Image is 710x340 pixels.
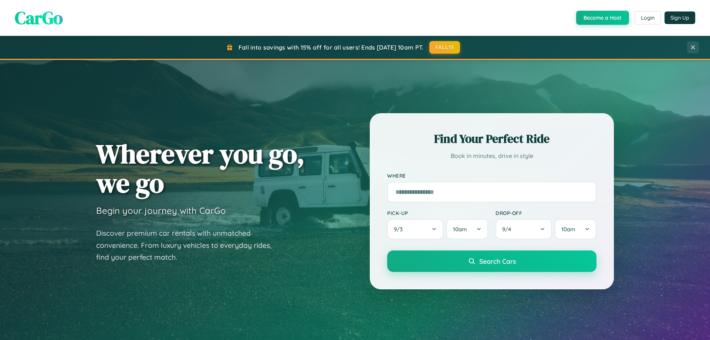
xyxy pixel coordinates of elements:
[429,41,460,54] button: FALL15
[387,250,596,272] button: Search Cars
[387,131,596,147] h2: Find Your Perfect Ride
[446,219,488,239] button: 10am
[502,226,515,233] span: 9 / 4
[96,205,226,216] h3: Begin your journey with CarGo
[96,139,305,198] h1: Wherever you go, we go
[96,227,281,263] p: Discover premium car rentals with unmatched convenience. From luxury vehicles to everyday rides, ...
[387,151,596,161] p: Book in minutes, drive in style
[635,11,661,24] button: Login
[453,226,467,233] span: 10am
[387,219,443,239] button: 9/3
[387,172,596,179] label: Where
[394,226,406,233] span: 9 / 3
[479,257,516,265] span: Search Cars
[496,210,596,216] label: Drop-off
[561,226,575,233] span: 10am
[665,11,695,24] button: Sign Up
[496,219,552,239] button: 9/4
[387,210,488,216] label: Pick-up
[15,6,63,30] span: CarGo
[239,44,424,51] span: Fall into savings with 15% off for all users! Ends [DATE] 10am PT.
[576,11,629,25] button: Become a Host
[555,219,596,239] button: 10am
